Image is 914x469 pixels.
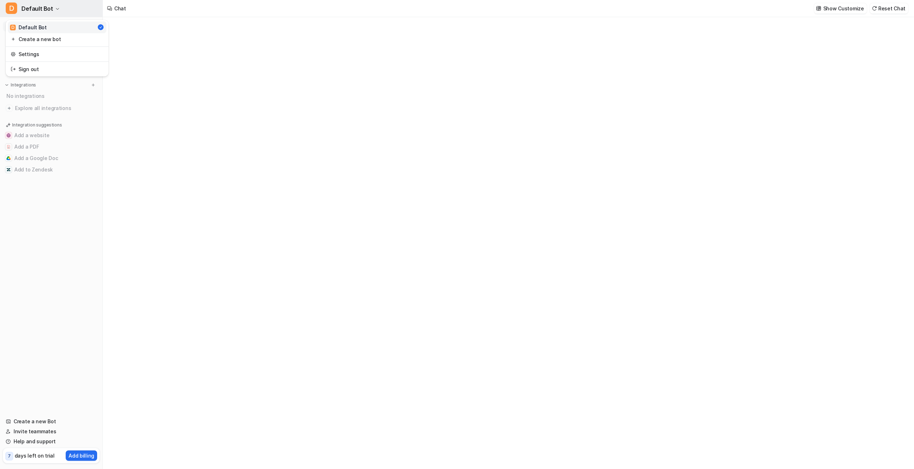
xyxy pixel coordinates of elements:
span: D [10,25,16,30]
img: reset [11,50,16,58]
div: Default Bot [10,24,47,31]
a: Create a new bot [8,33,106,45]
span: D [6,3,17,14]
img: reset [11,65,16,73]
div: DDefault Bot [6,20,109,76]
a: Sign out [8,63,106,75]
span: Default Bot [21,4,53,14]
img: reset [11,35,16,43]
a: Settings [8,48,106,60]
